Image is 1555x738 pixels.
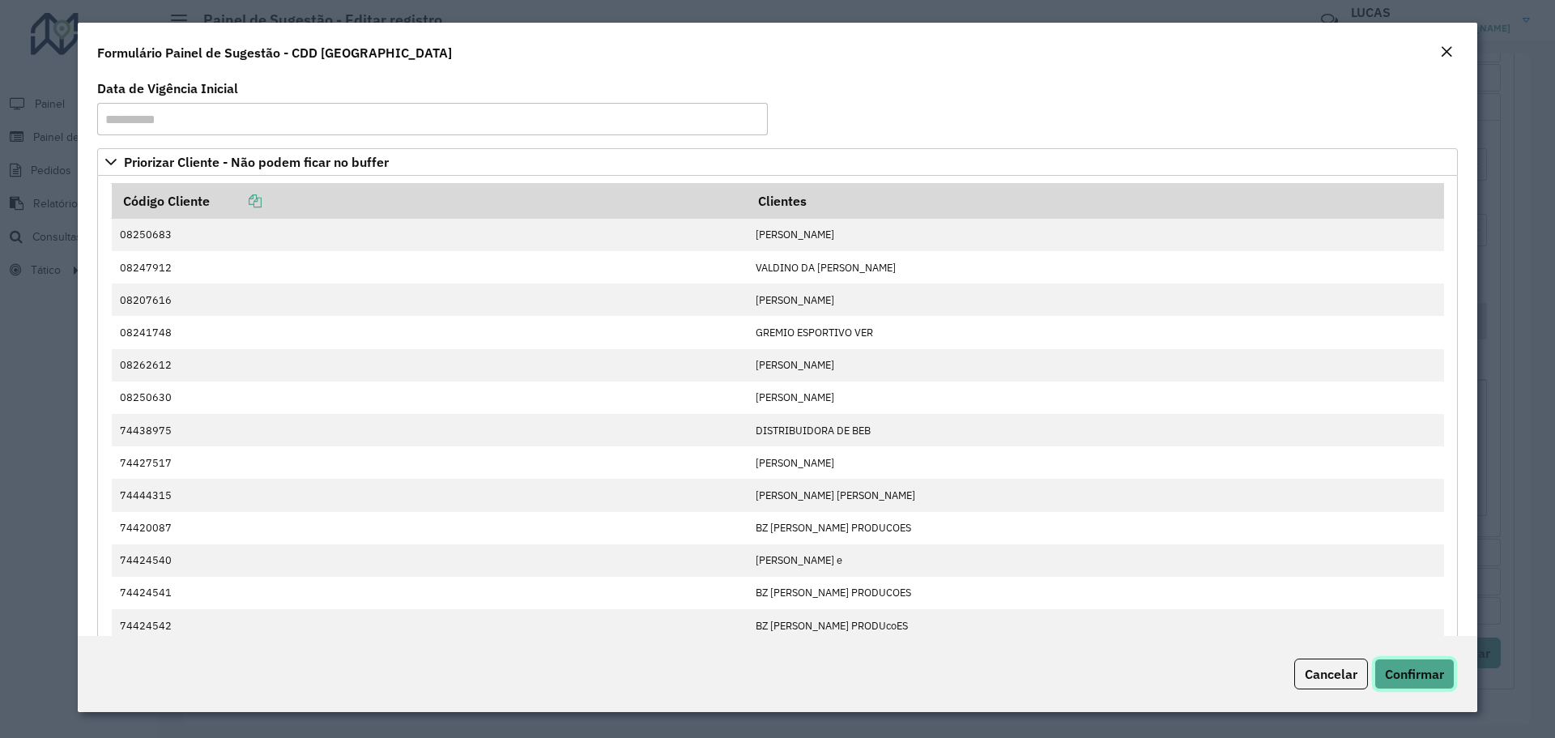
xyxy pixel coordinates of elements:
th: Código Cliente [112,184,748,219]
th: Clientes [747,184,1443,219]
label: Data de Vigência Inicial [97,79,238,98]
td: 74444315 [112,479,748,511]
td: 74420087 [112,512,748,544]
td: 74424540 [112,544,748,577]
td: 08262612 [112,349,748,382]
td: 08207616 [112,284,748,316]
td: 74427517 [112,446,748,479]
td: GREMIO ESPORTIVO VER [747,316,1443,348]
em: Fechar [1440,45,1453,58]
a: Copiar [210,193,262,209]
span: Cancelar [1305,666,1357,682]
td: BZ [PERSON_NAME] PRODUCOES [747,512,1443,544]
td: [PERSON_NAME] [747,382,1443,414]
td: [PERSON_NAME] [747,219,1443,251]
td: DISTRIBUIDORA DE BEB [747,414,1443,446]
td: 74438975 [112,414,748,446]
td: BZ [PERSON_NAME] PRODUCOES [747,577,1443,609]
td: 08250630 [112,382,748,414]
td: 74424541 [112,577,748,609]
td: [PERSON_NAME] [747,284,1443,316]
button: Close [1435,42,1458,63]
td: [PERSON_NAME] [747,349,1443,382]
td: [PERSON_NAME] [PERSON_NAME] [747,479,1443,511]
button: Confirmar [1374,659,1455,689]
h4: Formulário Painel de Sugestão - CDD [GEOGRAPHIC_DATA] [97,43,452,62]
td: BZ [PERSON_NAME] PRODUcoES [747,609,1443,642]
td: 08250683 [112,219,748,251]
span: Confirmar [1385,666,1444,682]
td: 08247912 [112,251,748,284]
td: 08241748 [112,316,748,348]
span: Priorizar Cliente - Não podem ficar no buffer [124,156,389,169]
td: [PERSON_NAME] e [747,544,1443,577]
td: 74424542 [112,609,748,642]
td: VALDINO DA [PERSON_NAME] [747,251,1443,284]
td: [PERSON_NAME] [747,446,1443,479]
button: Cancelar [1294,659,1368,689]
a: Priorizar Cliente - Não podem ficar no buffer [97,148,1458,176]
